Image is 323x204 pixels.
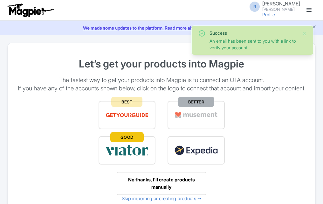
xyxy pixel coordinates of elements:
[16,84,307,93] p: If you have any of the accounts shown below, click on the logo to connect that account and import...
[210,38,297,51] div: An email has been sent to you with a link to verify your account
[106,143,149,158] img: viator-e2bf771eb72f7a6029a5edfbb081213a.svg
[16,58,307,69] h1: Let’s get your products into Magpie
[262,12,275,17] a: Profile
[110,132,144,142] span: GOOD
[250,2,260,12] span: R
[178,97,214,107] span: BETTER
[262,7,300,11] small: [PERSON_NAME]
[175,143,218,158] img: expedia22-01-93867e2ff94c7cd37d965f09d456db68.svg
[93,99,162,131] a: BEST
[302,30,307,37] button: Close
[117,172,206,195] a: No thanks, I’ll create products manually
[312,24,317,31] button: Close announcement
[4,25,319,31] a: We made some updates to the platform. Read more about the new layout
[93,134,162,167] a: GOOD
[175,108,218,122] img: musement-dad6797fd076d4ac540800b229e01643.svg
[106,108,149,122] img: get_your_guide-5a6366678479520ec94e3f9d2b9f304b.svg
[161,99,231,131] a: BETTER
[262,1,300,7] span: [PERSON_NAME]
[111,97,142,107] span: BEST
[6,3,55,17] img: logo-ab69f6fb50320c5b225c76a69d11143b.png
[122,195,202,201] a: Skip importing or creating products ➙
[210,30,297,36] div: Success
[246,1,300,11] a: R [PERSON_NAME] [PERSON_NAME]
[16,76,307,84] p: The fastest way to get your products into Magpie is to connect an OTA account.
